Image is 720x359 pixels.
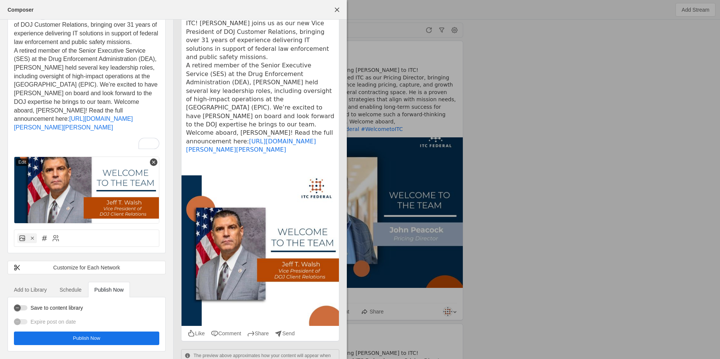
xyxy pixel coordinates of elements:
[275,330,295,337] li: Send
[73,335,100,342] span: Publish Now
[59,287,81,292] span: Schedule
[14,47,159,122] span: A retired member of the Senior Executive Service (SES) at the Drug Enforcement Administration (DE...
[14,287,47,292] span: Add to Library
[14,332,159,345] button: Publish Now
[8,6,34,14] div: Composer
[14,264,160,271] div: Customize for Each Network
[247,330,268,337] li: Share
[14,116,133,131] span: [URL][DOMAIN_NAME][PERSON_NAME][PERSON_NAME]
[211,330,241,337] li: Comment
[188,330,205,337] li: Like
[186,11,334,171] pre: Please join us in welcoming [PERSON_NAME] to ITC! [PERSON_NAME] joins us as our new Vice Presiden...
[95,287,124,292] span: Publish Now
[182,175,339,326] img: undefined
[16,158,29,166] div: Edit
[186,138,316,153] a: [URL][DOMAIN_NAME][PERSON_NAME][PERSON_NAME]
[14,5,160,45] span: Please join us in welcoming [PERSON_NAME] to ITC! [PERSON_NAME] joins us as our new Vice Presiden...
[14,157,159,224] img: 389e3dc1-5a3d-4a03-bf32-462f68cc950f
[27,304,83,312] label: Save to content library
[150,158,157,166] div: remove
[14,4,159,149] div: To enrich screen reader interactions, please activate Accessibility in Grammarly extension settings
[27,318,76,326] label: Expire post on date
[8,261,166,274] button: Customize for Each Network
